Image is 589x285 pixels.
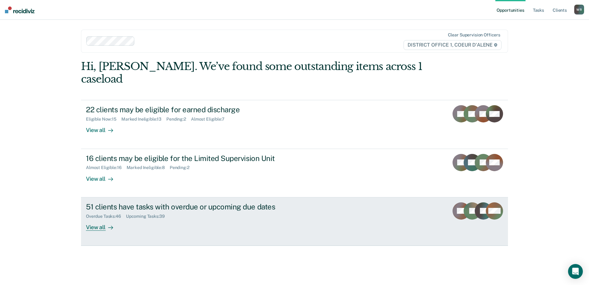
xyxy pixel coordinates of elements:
[5,6,35,13] img: Recidiviz
[568,264,583,279] div: Open Intercom Messenger
[86,154,302,163] div: 16 clients may be eligible for the Limited Supervision Unit
[81,100,508,149] a: 22 clients may be eligible for earned dischargeEligible Now:15Marked Ineligible:13Pending:2Almost...
[86,165,127,170] div: Almost Eligible : 16
[81,197,508,246] a: 51 clients have tasks with overdue or upcoming due datesOverdue Tasks:46Upcoming Tasks:39View all
[404,40,502,50] span: DISTRICT OFFICE 1, COEUR D'ALENE
[86,122,120,134] div: View all
[81,149,508,197] a: 16 clients may be eligible for the Limited Supervision UnitAlmost Eligible:16Marked Ineligible:8P...
[86,170,120,182] div: View all
[191,117,230,122] div: Almost Eligible : 7
[166,117,191,122] div: Pending : 2
[448,32,500,38] div: Clear supervision officers
[121,117,166,122] div: Marked Ineligible : 13
[86,202,302,211] div: 51 clients have tasks with overdue or upcoming due dates
[127,165,170,170] div: Marked Ineligible : 8
[81,60,423,85] div: Hi, [PERSON_NAME]. We’ve found some outstanding items across 1 caseload
[86,105,302,114] div: 22 clients may be eligible for earned discharge
[574,5,584,14] div: W R
[86,117,121,122] div: Eligible Now : 15
[126,214,170,219] div: Upcoming Tasks : 39
[574,5,584,14] button: WR
[86,219,120,231] div: View all
[86,214,126,219] div: Overdue Tasks : 46
[170,165,194,170] div: Pending : 2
